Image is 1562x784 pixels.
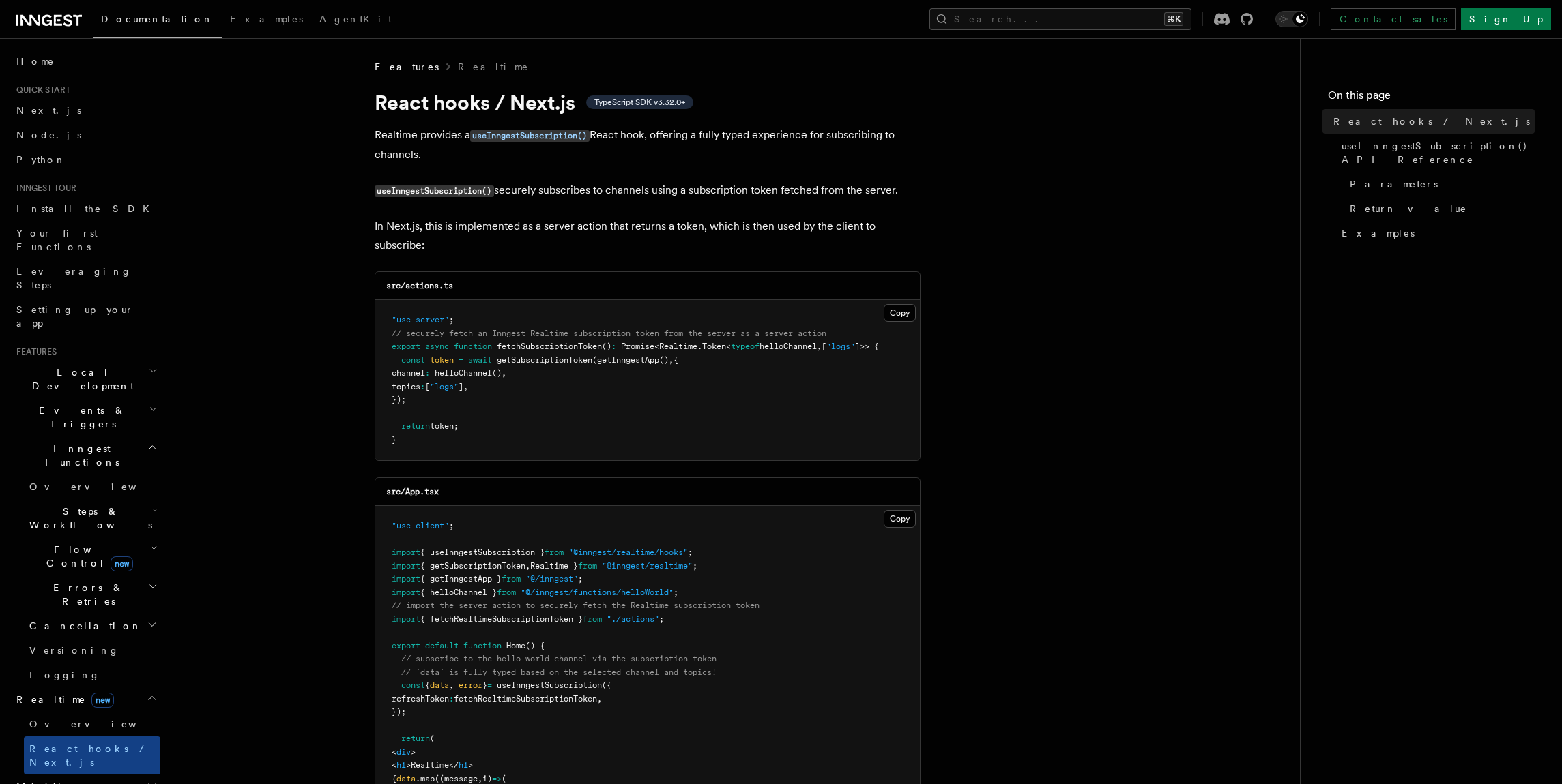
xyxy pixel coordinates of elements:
[521,588,674,597] span: "@/inngest/functions/helloWorld"
[458,60,530,74] a: Realtime
[578,561,597,571] span: from
[459,760,468,770] span: h1
[449,315,454,325] span: ;
[16,304,134,329] span: Setting up your app
[497,342,602,351] span: fetchSubscriptionToken
[16,228,98,252] span: Your first Functions
[669,355,674,365] span: ,
[1336,221,1535,245] a: Examples
[24,619,142,633] span: Cancellation
[392,395,406,404] span: });
[430,355,454,365] span: token
[11,123,160,147] a: Node.js
[454,342,492,351] span: function
[392,641,420,650] span: export
[674,355,678,365] span: {
[401,355,425,365] span: const
[406,760,459,770] span: >Realtime</
[1342,226,1415,240] span: Examples
[11,693,114,706] span: Realtime
[1344,172,1535,196] a: Parameters
[1350,177,1438,191] span: Parameters
[726,342,731,351] span: <
[583,614,602,624] span: from
[392,521,449,530] span: "use client"
[386,487,439,496] code: src/App.tsx
[697,342,702,351] span: .
[1350,202,1467,215] span: Return value
[24,712,160,736] a: Overview
[311,4,400,37] a: AgentKit
[392,315,449,325] span: "use server"
[502,774,506,783] span: (
[29,719,170,729] span: Overview
[93,4,222,38] a: Documentation
[375,217,921,255] p: In Next.js, this is implemented as a server action that returns a token, which is then used by th...
[375,90,921,115] h1: React hooks / Next.js
[11,404,149,431] span: Events & Triggers
[111,556,133,571] span: new
[24,537,160,575] button: Flow Controlnew
[16,130,81,140] span: Node.js
[659,342,697,351] span: Realtime
[855,342,879,351] span: ]>> {
[621,342,654,351] span: Promise
[688,547,693,557] span: ;
[24,499,160,537] button: Steps & Workflows
[693,561,697,571] span: ;
[497,588,516,597] span: from
[401,734,430,743] span: return
[607,614,659,624] span: "./actions"
[392,601,760,610] span: // import the server action to securely fetch the Realtime subscription token
[497,680,602,690] span: useInngestSubscription
[392,707,406,717] span: });
[24,663,160,687] a: Logging
[396,774,416,783] span: data
[492,368,502,378] span: ()
[24,575,160,614] button: Errors & Retries
[449,521,454,530] span: ;
[594,97,685,108] span: TypeScript SDK v3.32.0+
[425,368,430,378] span: :
[602,342,611,351] span: ()
[468,760,473,770] span: >
[884,510,916,528] button: Copy
[11,474,160,687] div: Inngest Functions
[401,680,425,690] span: const
[525,574,578,584] span: "@/inngest"
[11,98,160,123] a: Next.js
[16,55,55,68] span: Home
[392,435,396,444] span: }
[454,694,597,704] span: fetchRealtimeSubscriptionToken
[435,368,492,378] span: helloChannel
[506,641,525,650] span: Home
[401,421,430,431] span: return
[222,4,311,37] a: Examples
[425,680,430,690] span: {
[611,342,616,351] span: :
[449,694,454,704] span: :
[392,382,420,391] span: topics
[392,329,826,338] span: // securely fetch an Inngest Realtime subscription token from the server as a server action
[430,382,459,391] span: "logs"
[430,680,449,690] span: data
[425,382,430,391] span: [
[468,355,492,365] span: await
[702,342,726,351] span: Token
[1328,87,1535,109] h4: On this page
[24,581,148,608] span: Errors & Retries
[817,342,822,351] span: ,
[482,774,492,783] span: i)
[29,645,119,656] span: Versioning
[420,614,583,624] span: { fetchRealtimeSubscriptionToken }
[375,60,439,74] span: Features
[420,547,545,557] span: { useInngestSubscription }
[396,747,411,757] span: div
[11,360,160,398] button: Local Development
[411,747,416,757] span: >
[11,365,149,393] span: Local Development
[392,614,420,624] span: import
[487,680,492,690] span: =
[430,421,459,431] span: token;
[420,382,425,391] span: :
